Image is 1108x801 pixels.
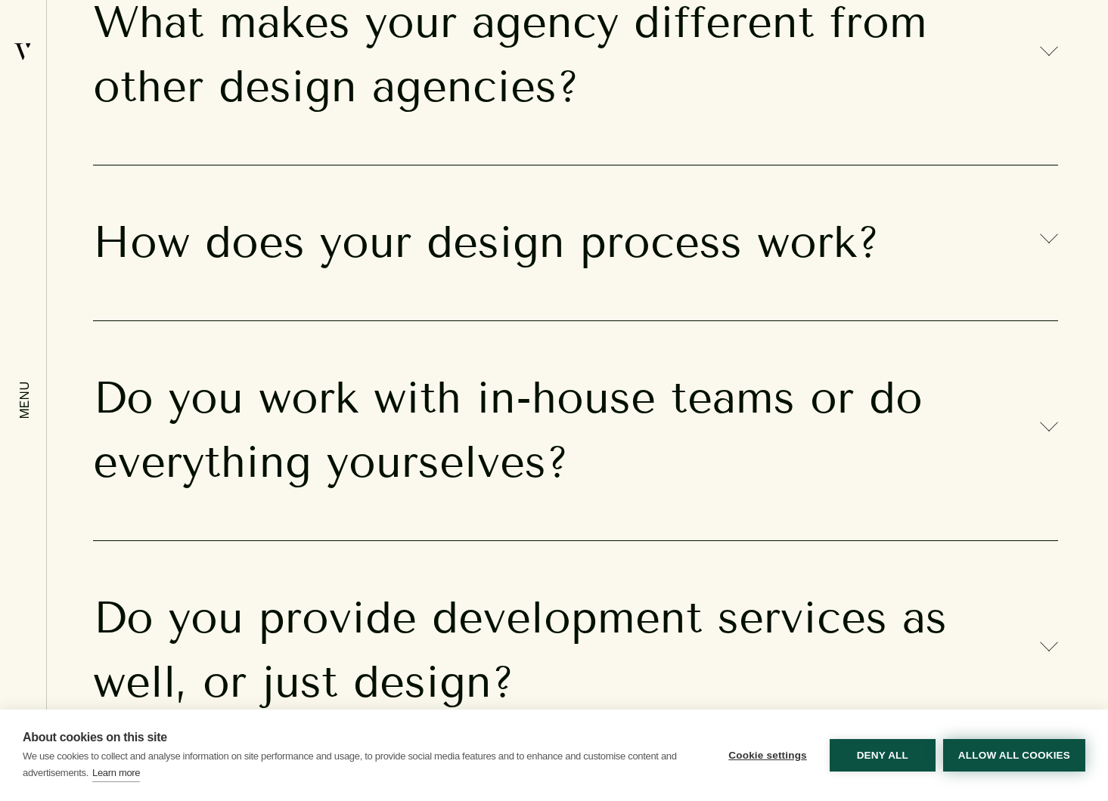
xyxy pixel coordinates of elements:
[93,366,1058,495] h3: Do you work with in-house teams or do everything yourselves?
[92,765,140,782] a: Learn more
[23,750,677,778] p: We use cookies to collect and analyse information on site performance and usage, to provide socia...
[943,739,1085,772] button: Allow all cookies
[93,586,1058,715] h3: Do you provide development services as well, or just design?
[23,731,167,744] strong: About cookies on this site
[93,211,1058,275] h3: How does your design process work?
[713,739,822,772] button: Cookie settings
[17,382,32,420] em: menu
[830,739,936,772] button: Deny all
